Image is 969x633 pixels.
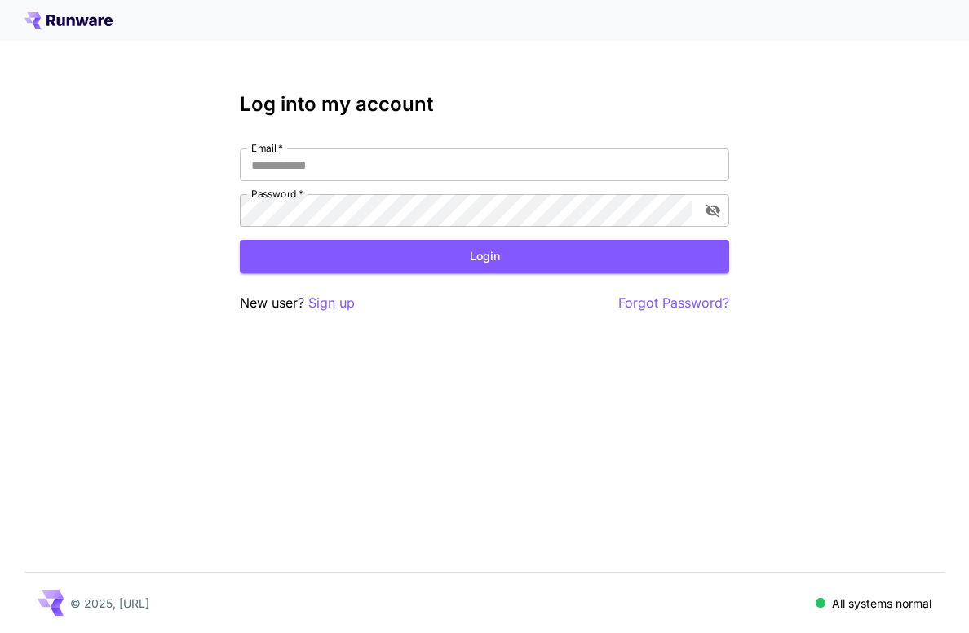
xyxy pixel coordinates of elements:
p: New user? [240,293,355,313]
h3: Log into my account [240,93,729,116]
label: Password [251,187,303,201]
button: Forgot Password? [618,293,729,313]
button: Login [240,240,729,273]
label: Email [251,141,283,155]
p: © 2025, [URL] [70,595,149,612]
button: toggle password visibility [698,196,728,225]
button: Sign up [308,293,355,313]
p: All systems normal [832,595,931,612]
